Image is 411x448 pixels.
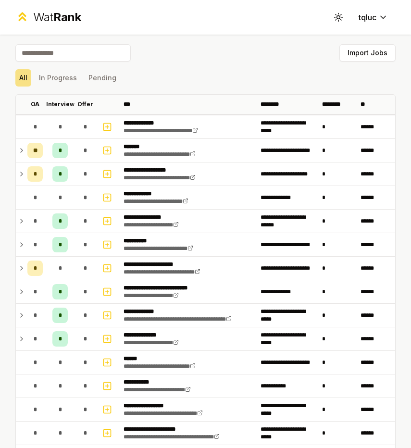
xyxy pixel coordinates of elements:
[85,69,120,87] button: Pending
[359,12,376,23] span: tqluc
[339,44,396,62] button: Import Jobs
[33,10,81,25] div: Wat
[15,10,81,25] a: WatRank
[351,9,396,26] button: tqluc
[46,100,75,108] p: Interview
[35,69,81,87] button: In Progress
[31,100,39,108] p: OA
[15,69,31,87] button: All
[77,100,93,108] p: Offer
[53,10,81,24] span: Rank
